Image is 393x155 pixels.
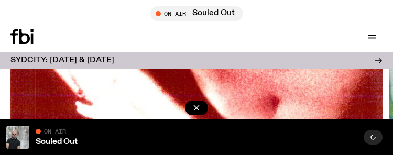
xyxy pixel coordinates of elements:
img: Stephen looks directly at the camera, wearing a black tee, black sunglasses and headphones around... [6,126,29,149]
button: On AirSouled Out [150,6,243,21]
span: On Air [44,128,66,135]
a: Souled Out [36,138,78,146]
h3: SYDCITY: [DATE] & [DATE] [10,57,114,64]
